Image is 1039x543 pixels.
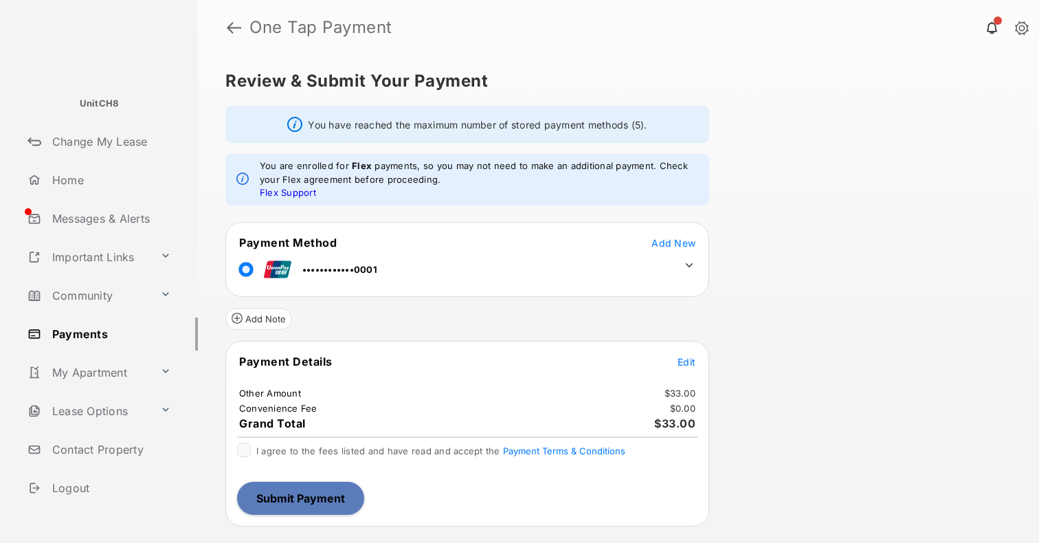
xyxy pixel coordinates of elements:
h5: Review & Submit Your Payment [225,73,1001,89]
a: Payments [22,318,198,351]
div: You have reached the maximum number of stored payment methods (5). [225,106,709,143]
button: Add Note [225,308,292,330]
span: ••••••••••••0001 [302,264,377,275]
span: I agree to the fees listed and have read and accept the [256,445,625,456]
strong: Flex [352,160,372,171]
a: Messages & Alerts [22,202,198,235]
em: You are enrolled for payments, so you may not need to make an additional payment. Check your Flex... [260,159,698,200]
a: Logout [22,472,198,505]
button: Submit Payment [237,482,364,515]
span: Add New [651,237,695,249]
a: Important Links [22,241,155,274]
span: Edit [678,356,695,368]
span: $33.00 [654,417,695,430]
a: Contact Property [22,433,198,466]
td: $33.00 [664,387,697,399]
a: Lease Options [22,395,155,428]
span: Payment Method [239,236,337,250]
button: Add New [651,236,695,250]
td: Other Amount [238,387,302,399]
a: Flex Support [260,187,316,198]
td: $0.00 [669,402,696,414]
span: Grand Total [239,417,306,430]
p: UnitCH8 [80,97,119,111]
a: Home [22,164,198,197]
button: I agree to the fees listed and have read and accept the [503,445,625,456]
a: Change My Lease [22,125,198,158]
a: My Apartment [22,356,155,389]
span: Payment Details [239,355,333,368]
button: Edit [678,355,695,368]
a: Community [22,279,155,312]
td: Convenience Fee [238,402,318,414]
strong: One Tap Payment [249,19,392,36]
